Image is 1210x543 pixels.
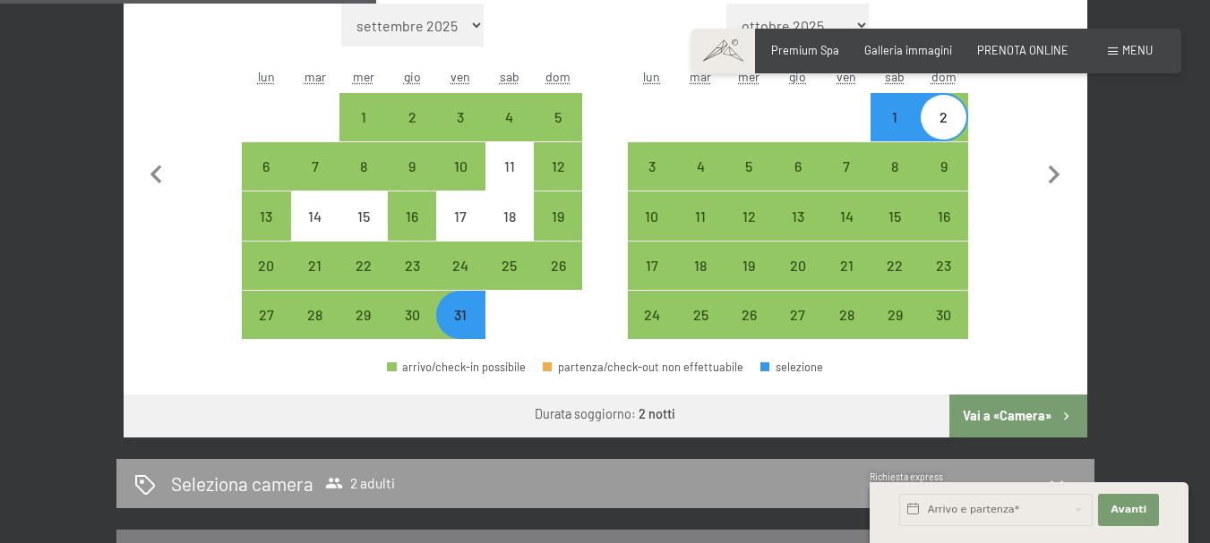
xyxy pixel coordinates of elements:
[534,191,582,240] div: arrivo/check-in possibile
[388,291,436,339] div: arrivo/check-in possibile
[536,259,580,303] div: 26
[628,242,676,290] div: arrivo/check-in possibile
[871,242,919,290] div: arrivo/check-in possibile
[628,191,676,240] div: Mon Nov 10 2025
[774,291,822,339] div: arrivo/check-in possibile
[325,474,395,492] span: 2 adulti
[291,191,339,240] div: Tue Oct 14 2025
[258,69,275,84] abbr: lunedì
[678,308,723,352] div: 25
[536,209,580,254] div: 19
[388,242,436,290] div: arrivo/check-in possibile
[339,142,388,191] div: arrivo/check-in possibile
[871,291,919,339] div: arrivo/check-in possibile
[676,242,725,290] div: Tue Nov 18 2025
[244,159,288,204] div: 6
[919,291,967,339] div: Sun Nov 30 2025
[242,142,290,191] div: arrivo/check-in possibile
[824,159,869,204] div: 7
[774,242,822,290] div: Thu Nov 20 2025
[388,142,436,191] div: arrivo/check-in possibile
[293,159,338,204] div: 7
[977,43,1068,57] span: PRENOTA ONLINE
[485,93,534,141] div: arrivo/check-in possibile
[871,191,919,240] div: arrivo/check-in possibile
[822,242,871,290] div: Fri Nov 21 2025
[485,93,534,141] div: Sat Oct 04 2025
[242,191,290,240] div: arrivo/check-in possibile
[293,308,338,352] div: 28
[872,209,917,254] div: 15
[388,93,436,141] div: Thu Oct 02 2025
[931,69,957,84] abbr: domenica
[628,291,676,339] div: arrivo/check-in possibile
[822,142,871,191] div: Fri Nov 07 2025
[536,159,580,204] div: 12
[339,93,388,141] div: Wed Oct 01 2025
[919,93,967,141] div: Sun Nov 02 2025
[678,209,723,254] div: 11
[487,209,532,254] div: 18
[738,69,759,84] abbr: mercoledì
[678,159,723,204] div: 4
[871,291,919,339] div: Sat Nov 29 2025
[676,142,725,191] div: arrivo/check-in possibile
[388,191,436,240] div: arrivo/check-in possibile
[485,142,534,191] div: Sat Oct 11 2025
[436,291,485,339] div: arrivo/check-in possibile
[388,191,436,240] div: Thu Oct 16 2025
[872,159,917,204] div: 8
[628,142,676,191] div: arrivo/check-in possibile
[726,159,771,204] div: 5
[244,209,288,254] div: 13
[534,142,582,191] div: Sun Oct 12 2025
[534,142,582,191] div: arrivo/check-in possibile
[678,259,723,303] div: 18
[725,142,773,191] div: Wed Nov 05 2025
[244,259,288,303] div: 20
[921,110,965,155] div: 2
[1122,43,1153,57] span: Menu
[436,93,485,141] div: arrivo/check-in possibile
[242,242,290,290] div: arrivo/check-in possibile
[436,93,485,141] div: Fri Oct 03 2025
[339,142,388,191] div: Wed Oct 08 2025
[774,191,822,240] div: Thu Nov 13 2025
[534,242,582,290] div: Sun Oct 26 2025
[535,405,675,423] div: Durata soggiorno:
[244,308,288,352] div: 27
[291,191,339,240] div: arrivo/check-in non effettuabile
[774,142,822,191] div: Thu Nov 06 2025
[864,43,952,57] a: Galleria immagini
[1111,503,1146,517] span: Avanti
[871,242,919,290] div: Sat Nov 22 2025
[436,242,485,290] div: Fri Oct 24 2025
[824,259,869,303] div: 21
[919,142,967,191] div: Sun Nov 09 2025
[341,209,386,254] div: 15
[628,242,676,290] div: Mon Nov 17 2025
[871,93,919,141] div: Sat Nov 01 2025
[485,242,534,290] div: arrivo/check-in possibile
[690,69,711,84] abbr: martedì
[390,110,434,155] div: 2
[534,93,582,141] div: arrivo/check-in possibile
[353,69,374,84] abbr: mercoledì
[871,142,919,191] div: arrivo/check-in possibile
[534,242,582,290] div: arrivo/check-in possibile
[822,291,871,339] div: Fri Nov 28 2025
[676,242,725,290] div: arrivo/check-in possibile
[438,159,483,204] div: 10
[388,291,436,339] div: Thu Oct 30 2025
[534,191,582,240] div: Sun Oct 19 2025
[824,308,869,352] div: 28
[543,361,743,373] div: partenza/check-out non effettuabile
[630,308,674,352] div: 24
[242,191,290,240] div: Mon Oct 13 2025
[822,142,871,191] div: arrivo/check-in possibile
[885,69,905,84] abbr: sabato
[438,259,483,303] div: 24
[628,291,676,339] div: Mon Nov 24 2025
[837,69,856,84] abbr: venerdì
